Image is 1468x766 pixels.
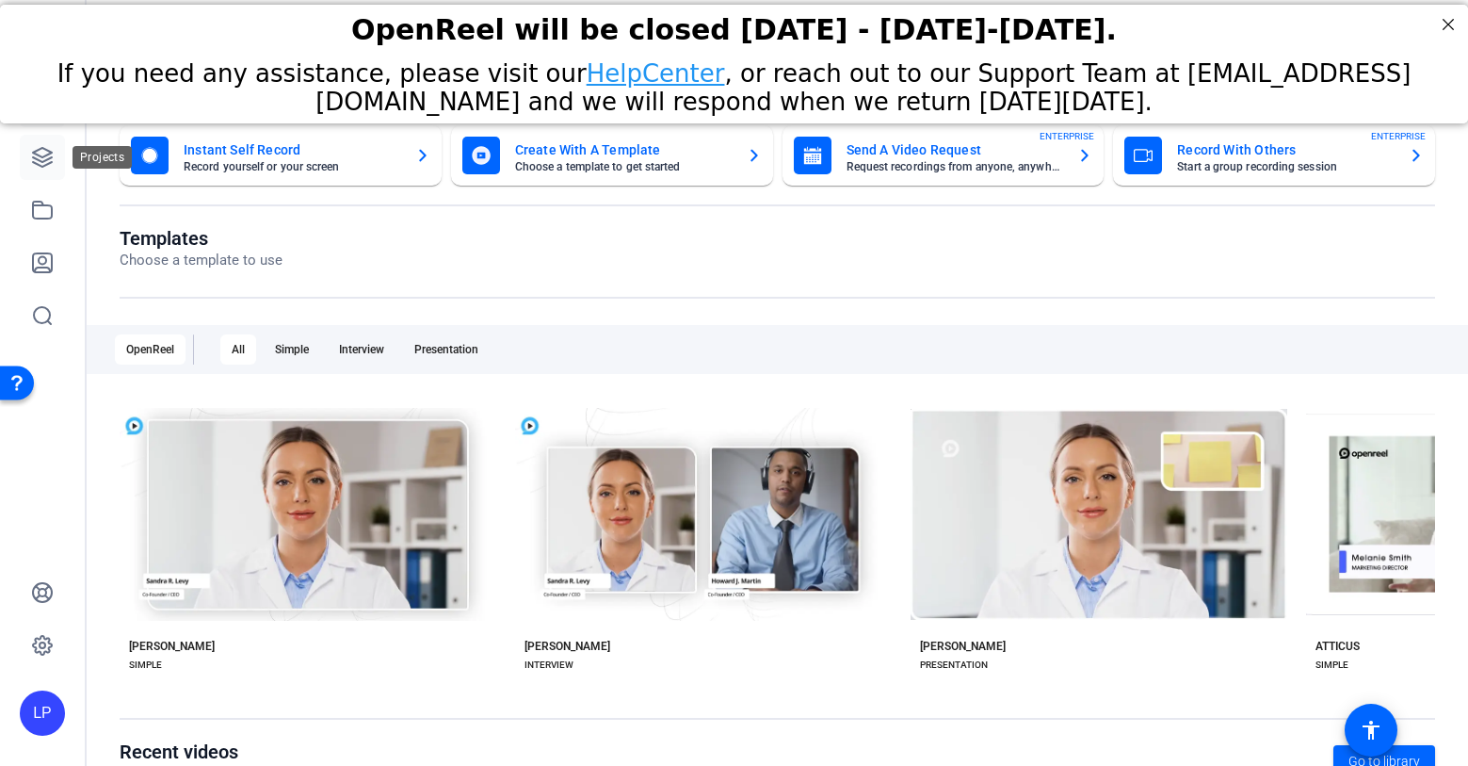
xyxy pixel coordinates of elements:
div: SIMPLE [1315,658,1348,673]
mat-card-subtitle: Request recordings from anyone, anywhere [847,161,1063,172]
p: Choose a template to use [120,250,282,271]
div: Presentation [403,334,490,365]
div: All [220,334,256,365]
div: Simple [264,334,320,365]
span: If you need any assistance, please visit our , or reach out to our Support Team at [EMAIL_ADDRESS... [57,55,1412,111]
span: ENTERPRISE [1040,129,1094,143]
a: HelpCenter [587,55,725,83]
mat-card-title: Send A Video Request [847,139,1063,161]
mat-card-title: Instant Self Record [184,139,400,161]
span: ENTERPRISE [1371,129,1426,143]
mat-card-subtitle: Record yourself or your screen [184,161,400,172]
button: Record With OthersStart a group recording sessionENTERPRISE [1113,125,1435,186]
div: PRESENTATION [920,658,988,673]
mat-card-title: Record With Others [1177,139,1394,161]
div: OpenReel will be closed [DATE] - [DATE]-[DATE]. [24,8,1444,41]
button: Instant Self RecordRecord yourself or your screen [120,125,442,186]
mat-card-subtitle: Start a group recording session [1177,161,1394,172]
mat-card-subtitle: Choose a template to get started [515,161,732,172]
button: Create With A TemplateChoose a template to get started [451,125,773,186]
div: Projects [73,146,132,169]
div: INTERVIEW [524,658,573,673]
div: ATTICUS [1315,639,1360,654]
button: Send A Video RequestRequest recordings from anyone, anywhereENTERPRISE [782,125,1105,186]
div: OpenReel [115,334,186,365]
h1: Templates [120,227,282,250]
div: Interview [328,334,395,365]
div: [PERSON_NAME] [524,639,610,654]
mat-card-title: Create With A Template [515,139,732,161]
div: LP [20,691,65,736]
h1: Recent videos [120,741,301,763]
div: SIMPLE [129,658,162,673]
mat-icon: accessibility [1360,719,1382,742]
div: [PERSON_NAME] [129,639,215,654]
div: [PERSON_NAME] [920,639,1006,654]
